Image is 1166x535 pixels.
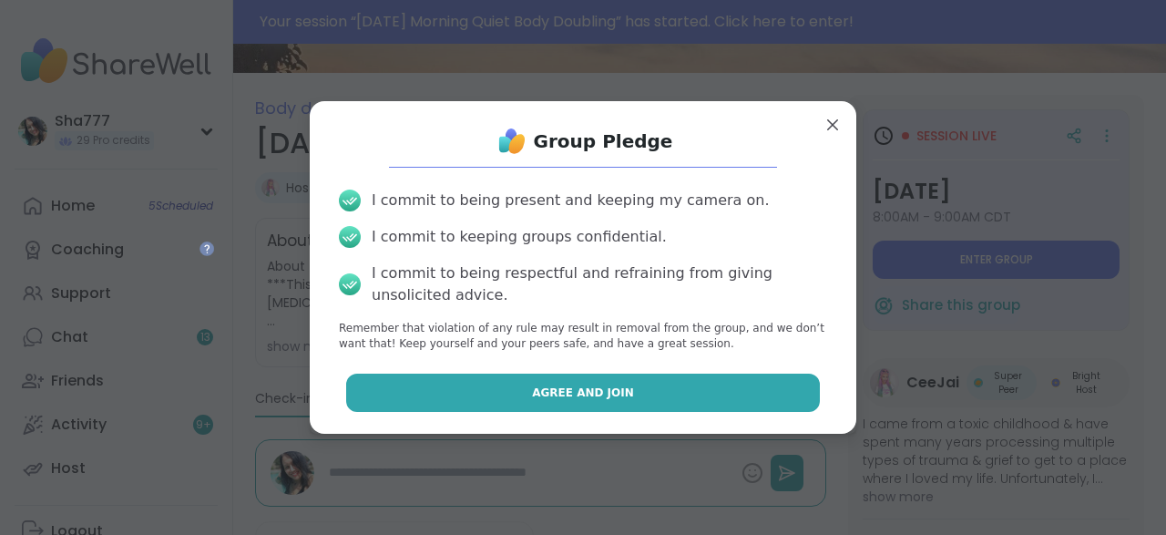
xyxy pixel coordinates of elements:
[372,226,667,248] div: I commit to keeping groups confidential.
[532,385,634,401] span: Agree and Join
[372,262,827,306] div: I commit to being respectful and refraining from giving unsolicited advice.
[339,321,827,352] p: Remember that violation of any rule may result in removal from the group, and we don’t want that!...
[534,129,673,154] h1: Group Pledge
[372,190,769,211] div: I commit to being present and keeping my camera on.
[346,374,821,412] button: Agree and Join
[199,242,214,256] iframe: Spotlight
[494,123,530,159] img: ShareWell Logo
